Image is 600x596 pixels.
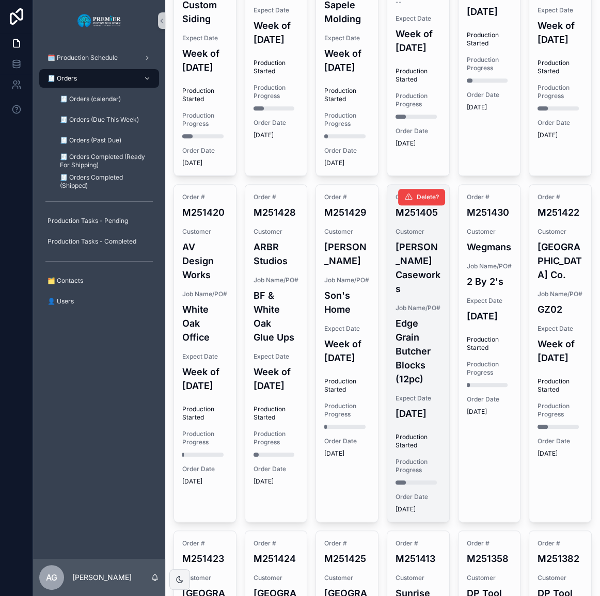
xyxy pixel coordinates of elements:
[60,173,149,190] span: 🧾 Orders Completed (Shipped)
[245,184,308,522] a: Order #M251428CustomerARBR StudiosJob Name/PO#BF & White Oak Glue UpsExpect DateWeek of [DATE]Pro...
[182,193,228,201] span: Order #
[467,574,512,582] span: Customer
[538,119,583,127] span: Order Date
[467,275,512,288] h4: 2 By 2's
[396,394,441,402] span: Expect Date
[77,12,122,29] img: App logo
[538,574,583,582] span: Customer
[182,228,228,236] span: Customer
[48,217,128,225] span: Production Tasks - Pending
[396,205,441,219] h4: M251405
[396,92,441,108] span: Production Progress
[396,433,441,449] span: Production Started
[72,572,132,583] p: [PERSON_NAME]
[39,49,159,67] a: 🗓️ Production Schedule
[254,405,299,422] span: Production Started
[538,240,583,282] h4: [GEOGRAPHIC_DATA] Co.
[467,193,512,201] span: Order #
[52,172,159,191] a: 🧾 Orders Completed (Shipped)
[324,87,370,103] span: Production Started
[324,34,370,42] span: Expect Date
[182,365,228,393] h4: Week of [DATE]
[182,147,228,155] span: Order Date
[324,228,370,236] span: Customer
[182,46,228,74] h4: Week of [DATE]
[467,297,512,305] span: Expect Date
[254,465,299,473] span: Order Date
[254,574,299,582] span: Customer
[254,365,299,393] h4: Week of [DATE]
[396,139,441,148] span: [DATE]
[324,402,370,418] span: Production Progress
[396,27,441,55] h4: Week of [DATE]
[182,539,228,547] span: Order #
[538,59,583,75] span: Production Started
[182,34,228,42] span: Expect Date
[182,465,228,473] span: Order Date
[538,552,583,566] h4: M251382
[60,136,121,144] span: 🧾 Orders (Past Due)
[417,193,439,201] span: Delete?
[254,119,299,127] span: Order Date
[396,67,441,84] span: Production Started
[254,84,299,100] span: Production Progress
[538,228,583,236] span: Customer
[467,228,512,236] span: Customer
[48,74,77,83] span: 🧾 Orders
[39,292,159,311] a: 👤 Users
[324,288,370,316] h4: Son's Home
[48,297,74,305] span: 👤 Users
[48,54,118,62] span: 🗓️ Production Schedule
[396,127,441,135] span: Order Date
[254,228,299,236] span: Customer
[324,574,370,582] span: Customer
[324,147,370,155] span: Order Date
[324,539,370,547] span: Order #
[39,232,159,251] a: Production Tasks - Completed
[467,309,512,323] h4: [DATE]
[254,193,299,201] span: Order #
[254,539,299,547] span: Order #
[60,95,121,103] span: 🧾 Orders (calendar)
[538,377,583,394] span: Production Started
[324,325,370,333] span: Expect Date
[538,325,583,333] span: Expect Date
[538,539,583,547] span: Order #
[467,408,512,416] span: [DATE]
[538,402,583,418] span: Production Progress
[538,6,583,14] span: Expect Date
[39,212,159,230] a: Production Tasks - Pending
[39,271,159,290] a: 🗂️ Contacts
[254,552,299,566] h4: M251424
[315,184,378,522] a: Order #M251429Customer[PERSON_NAME]Job Name/PO#Son's HomeExpect DateWeek of [DATE]Production Star...
[324,377,370,394] span: Production Started
[396,552,441,566] h4: M251413
[538,205,583,219] h4: M251422
[254,288,299,344] h4: BF & White Oak Glue Ups
[396,505,441,513] span: [DATE]
[467,5,512,19] h4: [DATE]
[33,41,165,324] div: scrollable content
[467,360,512,377] span: Production Progress
[324,159,370,167] span: [DATE]
[387,184,450,522] a: Order #M251405Customer[PERSON_NAME] CaseworksJob Name/PO#Edge Grain Butcher Blocks (12pc)Expect D...
[324,552,370,566] h4: M251425
[182,290,228,298] span: Job Name/PO#
[324,449,370,458] span: [DATE]
[467,205,512,219] h4: M251430
[324,240,370,268] h4: [PERSON_NAME]
[48,237,136,246] span: Production Tasks - Completed
[467,91,512,99] span: Order Date
[529,184,592,522] a: Order #M251422Customer[GEOGRAPHIC_DATA] Co.Job Name/PO#GZ02Expect DateWeek of [DATE]Production St...
[467,31,512,47] span: Production Started
[254,352,299,361] span: Expect Date
[324,193,370,201] span: Order #
[538,437,583,445] span: Order Date
[324,337,370,365] h4: Week of [DATE]
[324,276,370,284] span: Job Name/PO#
[467,240,512,254] h4: Wegmans
[324,46,370,74] h4: Week of [DATE]
[467,103,512,111] span: [DATE]
[538,84,583,100] span: Production Progress
[396,14,441,23] span: Expect Date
